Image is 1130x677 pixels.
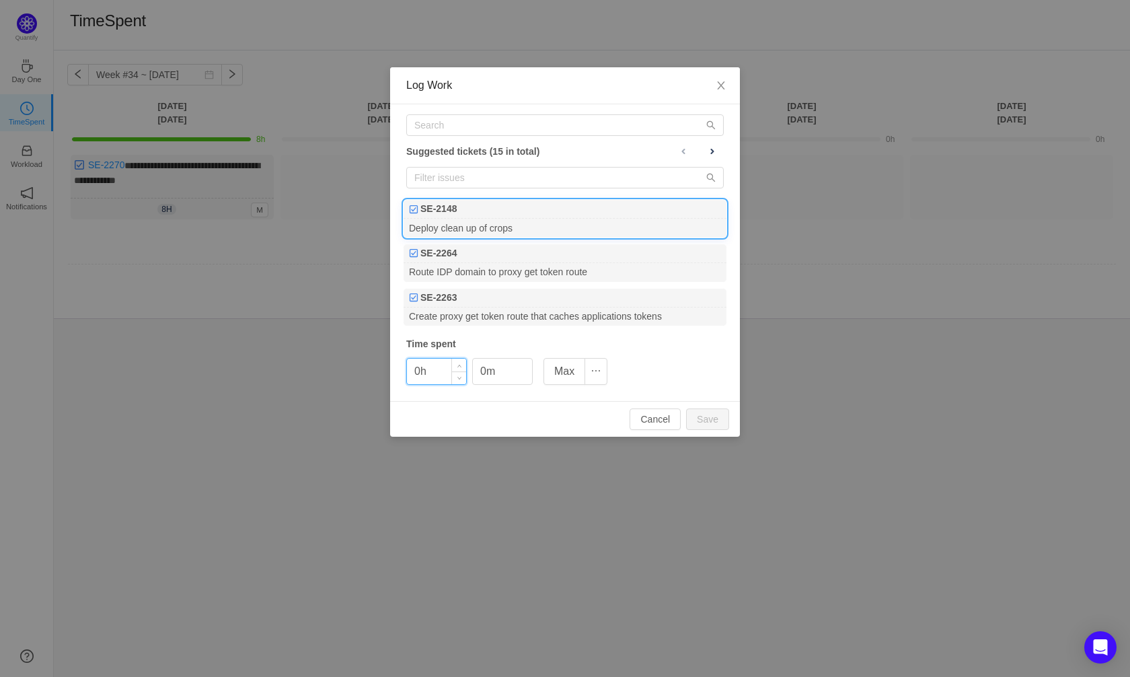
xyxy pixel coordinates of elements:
[406,337,724,351] div: Time spent
[404,308,726,326] div: Create proxy get token route that caches applications tokens
[406,143,724,160] div: Suggested tickets (15 in total)
[420,246,457,260] b: SE-2264
[406,114,724,136] input: Search
[630,408,681,430] button: Cancel
[452,359,466,371] span: Increase Value
[1084,631,1117,664] div: Open Intercom Messenger
[406,78,724,93] div: Log Work
[409,205,418,214] img: Task
[543,358,585,385] button: Max
[409,248,418,258] img: Task
[406,167,724,188] input: Filter issues
[585,358,607,385] button: icon: ellipsis
[706,120,716,130] i: icon: search
[716,80,726,91] i: icon: close
[457,376,462,381] i: icon: down
[702,67,740,105] button: Close
[706,173,716,182] i: icon: search
[404,263,726,281] div: Route IDP domain to proxy get token route
[452,371,466,384] span: Decrease Value
[457,363,462,368] i: icon: up
[686,408,729,430] button: Save
[404,219,726,237] div: Deploy clean up of crops
[420,291,457,305] b: SE-2263
[420,202,457,216] b: SE-2148
[409,293,418,302] img: Task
